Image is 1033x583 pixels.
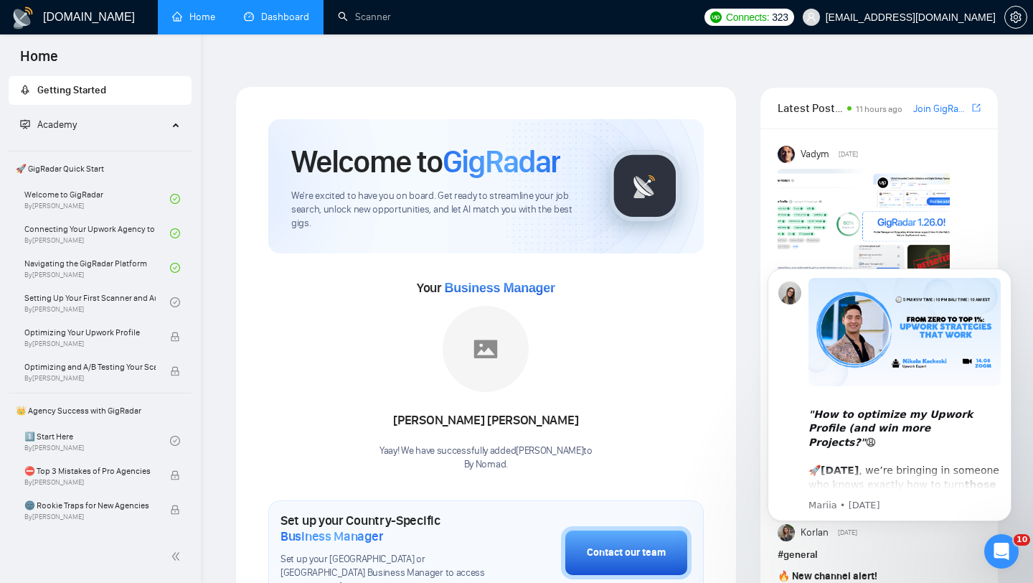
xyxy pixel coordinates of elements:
span: Business Manager [444,281,555,295]
span: By [PERSON_NAME] [24,513,156,521]
iframe: Intercom live chat [984,534,1019,569]
span: 🚀 GigRadar Quick Start [10,154,190,183]
img: Vadym [778,146,795,163]
iframe: Intercom notifications message [746,247,1033,544]
span: Connects: [726,9,769,25]
a: homeHome [172,11,215,23]
span: By [PERSON_NAME] [24,478,156,487]
span: 10 [1014,534,1030,546]
span: 🌚 Rookie Traps for New Agencies [24,498,156,513]
span: check-circle [170,263,180,273]
span: Home [9,46,70,76]
span: Academy [20,118,77,131]
img: gigradar-logo.png [609,150,681,222]
div: Yaay! We have successfully added [PERSON_NAME] to [379,444,593,472]
h1: # general [778,547,981,563]
span: lock [170,366,180,376]
span: double-left [171,549,185,564]
span: check-circle [170,194,180,204]
span: Optimizing and A/B Testing Your Scanner for Better Results [24,360,156,374]
span: fund-projection-screen [20,119,30,129]
a: Navigating the GigRadar PlatformBy[PERSON_NAME] [24,252,170,284]
span: export [972,102,981,113]
a: Connecting Your Upwork Agency to GigRadarBy[PERSON_NAME] [24,218,170,249]
span: By [PERSON_NAME] [24,374,156,383]
span: check-circle [170,436,180,446]
span: lock [170,505,180,515]
span: 👑 Agency Success with GigRadar [10,396,190,425]
h1: Welcome to [291,142,560,181]
a: Join GigRadar Slack Community [913,101,969,117]
span: Vadym [801,146,829,162]
strong: New channel alert! [792,570,877,582]
p: By Nomad . [379,458,593,472]
div: Contact our team [587,545,666,561]
span: check-circle [170,228,180,238]
span: 11 hours ago [856,104,902,114]
span: 323 [772,9,788,25]
span: GigRadar [443,142,560,181]
span: lock [170,332,180,342]
img: F09AC4U7ATU-image.png [778,169,950,284]
img: logo [11,6,34,29]
span: user [806,12,816,22]
span: rocket [20,85,30,95]
img: placeholder.png [443,306,529,392]
li: Getting Started [9,76,192,105]
a: 1️⃣ Start HereBy[PERSON_NAME] [24,425,170,457]
span: ⛔ Top 3 Mistakes of Pro Agencies [24,464,156,478]
h1: Set up your Country-Specific [280,513,489,544]
button: Contact our team [561,526,692,579]
div: [PERSON_NAME] [PERSON_NAME] [379,409,593,433]
a: dashboardDashboard [244,11,309,23]
span: lock [170,470,180,480]
a: Welcome to GigRadarBy[PERSON_NAME] [24,183,170,215]
span: 🔥 [778,570,790,582]
span: Business Manager [280,528,383,544]
span: check-circle [170,297,180,307]
span: Latest Posts from the GigRadar Community [778,99,843,117]
span: [DATE] [839,148,858,161]
img: upwork-logo.png [710,11,722,23]
span: Academy [37,118,77,131]
a: Setting Up Your First Scanner and Auto-BidderBy[PERSON_NAME] [24,286,170,318]
span: Your [417,280,555,296]
span: By [PERSON_NAME] [24,340,156,348]
button: setting [1004,6,1027,29]
span: Optimizing Your Upwork Profile [24,325,156,340]
a: export [972,101,981,115]
a: setting [1004,11,1027,23]
span: We're excited to have you on board. Get ready to streamline your job search, unlock new opportuni... [291,190,586,230]
a: searchScanner [338,11,391,23]
span: Getting Started [37,84,106,96]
